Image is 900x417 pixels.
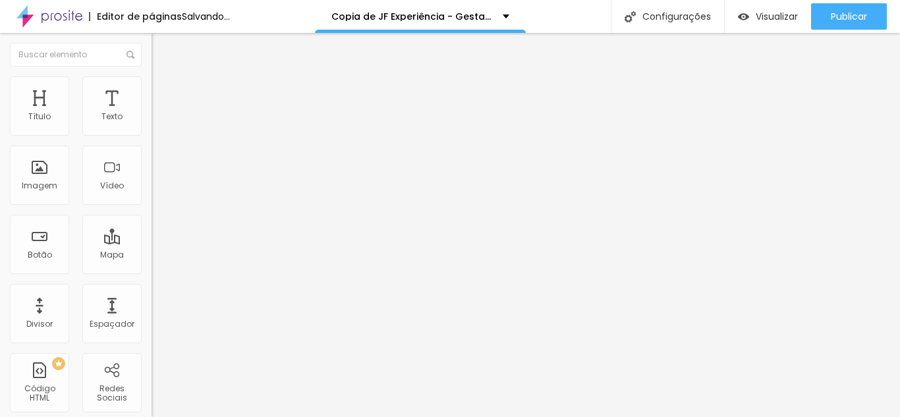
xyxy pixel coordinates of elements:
[100,181,124,190] div: Vídeo
[101,112,123,121] div: Texto
[13,384,65,403] div: Código HTML
[26,320,53,329] div: Divisor
[90,320,134,329] div: Espaçador
[22,181,57,190] div: Imagem
[738,11,749,22] img: view-1.svg
[28,112,51,121] div: Título
[811,3,887,30] button: Publicar
[725,3,811,30] button: Visualizar
[331,12,493,21] p: Copia de JF Experiência - Gestante
[625,11,636,22] img: Icone
[100,250,124,260] div: Mapa
[756,11,798,22] span: Visualizar
[127,51,134,59] img: Icone
[182,12,230,21] div: Salvando...
[152,33,900,417] iframe: Editor
[831,11,867,22] span: Publicar
[89,12,182,21] div: Editor de páginas
[10,43,142,67] input: Buscar elemento
[28,250,52,260] div: Botão
[86,384,138,403] div: Redes Sociais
